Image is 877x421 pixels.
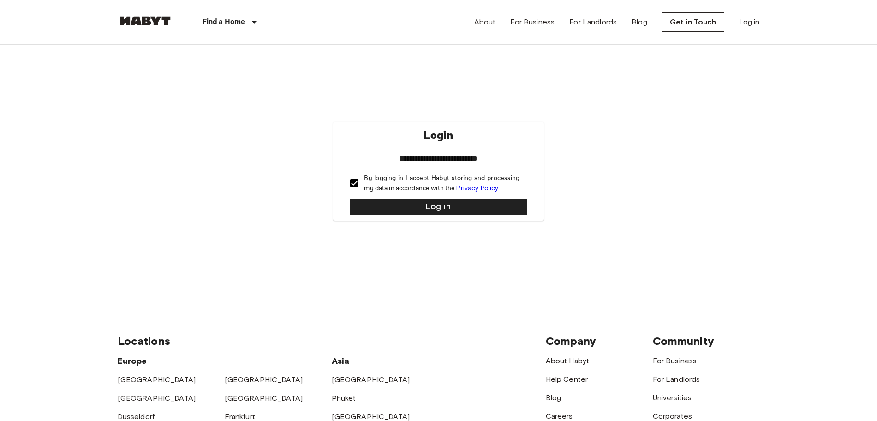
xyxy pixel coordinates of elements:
[332,375,410,384] a: [GEOGRAPHIC_DATA]
[118,334,170,348] span: Locations
[332,412,410,421] a: [GEOGRAPHIC_DATA]
[653,375,700,384] a: For Landlords
[225,394,303,403] a: [GEOGRAPHIC_DATA]
[350,199,527,215] button: Log in
[653,393,692,402] a: Universities
[225,375,303,384] a: [GEOGRAPHIC_DATA]
[225,412,255,421] a: Frankfurt
[118,356,147,366] span: Europe
[653,356,697,365] a: For Business
[653,334,714,348] span: Community
[332,356,350,366] span: Asia
[546,356,590,365] a: About Habyt
[546,393,561,402] a: Blog
[546,375,588,384] a: Help Center
[203,17,245,28] p: Find a Home
[474,17,496,28] a: About
[118,412,155,421] a: Dusseldorf
[632,17,647,28] a: Blog
[364,174,519,193] p: By logging in I accept Habyt storing and processing my data in accordance with the
[424,127,453,144] p: Login
[456,184,498,192] a: Privacy Policy
[653,412,692,421] a: Corporates
[662,12,724,32] a: Get in Touch
[546,412,573,421] a: Careers
[118,16,173,25] img: Habyt
[546,334,597,348] span: Company
[510,17,555,28] a: For Business
[332,394,356,403] a: Phuket
[118,375,196,384] a: [GEOGRAPHIC_DATA]
[569,17,617,28] a: For Landlords
[739,17,760,28] a: Log in
[118,394,196,403] a: [GEOGRAPHIC_DATA]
